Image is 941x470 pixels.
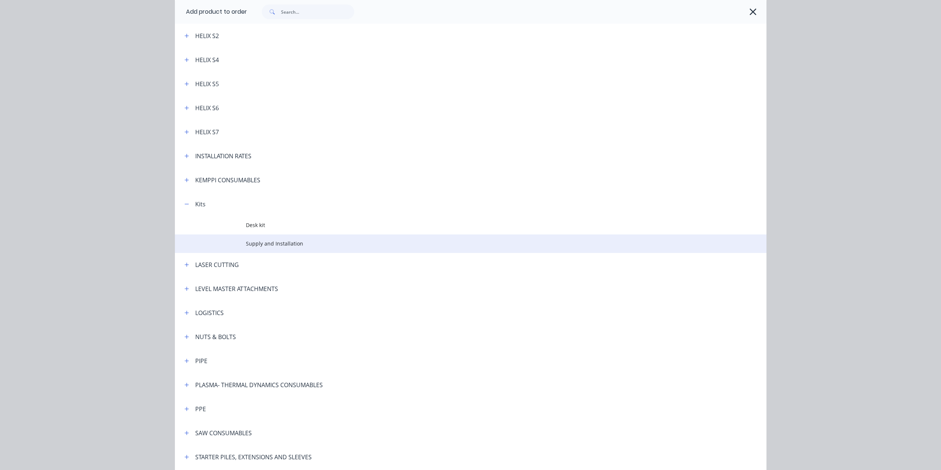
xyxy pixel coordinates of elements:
[246,240,662,247] span: Supply and Installation
[281,4,354,19] input: Search...
[195,429,252,437] div: SAW CONSUMABLES
[195,152,251,160] div: INSTALLATION RATES
[195,356,207,365] div: PIPE
[246,221,662,229] span: Desk kit
[195,308,224,317] div: LOGISTICS
[195,453,312,461] div: STARTER PILES, EXTENSIONS AND SLEEVES
[195,200,206,209] div: Kits
[195,55,219,64] div: HELIX S4
[195,332,236,341] div: NUTS & BOLTS
[195,31,219,40] div: HELIX S2
[195,104,219,112] div: HELIX S6
[195,80,219,88] div: HELIX S5
[195,381,323,389] div: PLASMA- THERMAL DYNAMICS CONSUMABLES
[195,284,278,293] div: LEVEL MASTER ATTACHMENTS
[195,176,260,185] div: KEMPPI CONSUMABLES
[195,260,239,269] div: LASER CUTTING
[195,405,206,413] div: PPE
[195,128,219,136] div: HELIX S7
